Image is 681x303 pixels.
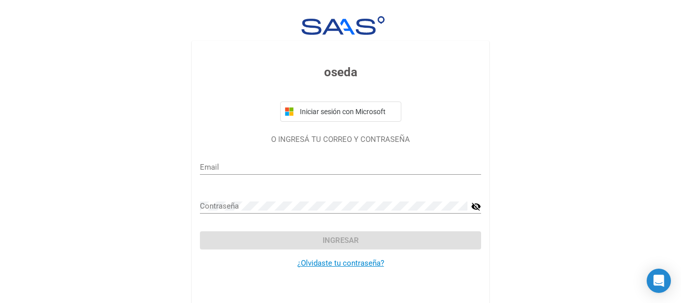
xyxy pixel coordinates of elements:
[647,269,671,293] div: Open Intercom Messenger
[280,102,401,122] button: Iniciar sesión con Microsoft
[471,200,481,213] mat-icon: visibility_off
[200,231,481,249] button: Ingresar
[298,108,397,116] span: Iniciar sesión con Microsoft
[323,236,359,245] span: Ingresar
[200,134,481,145] p: O INGRESÁ TU CORREO Y CONTRASEÑA
[200,63,481,81] h3: oseda
[297,259,384,268] a: ¿Olvidaste tu contraseña?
